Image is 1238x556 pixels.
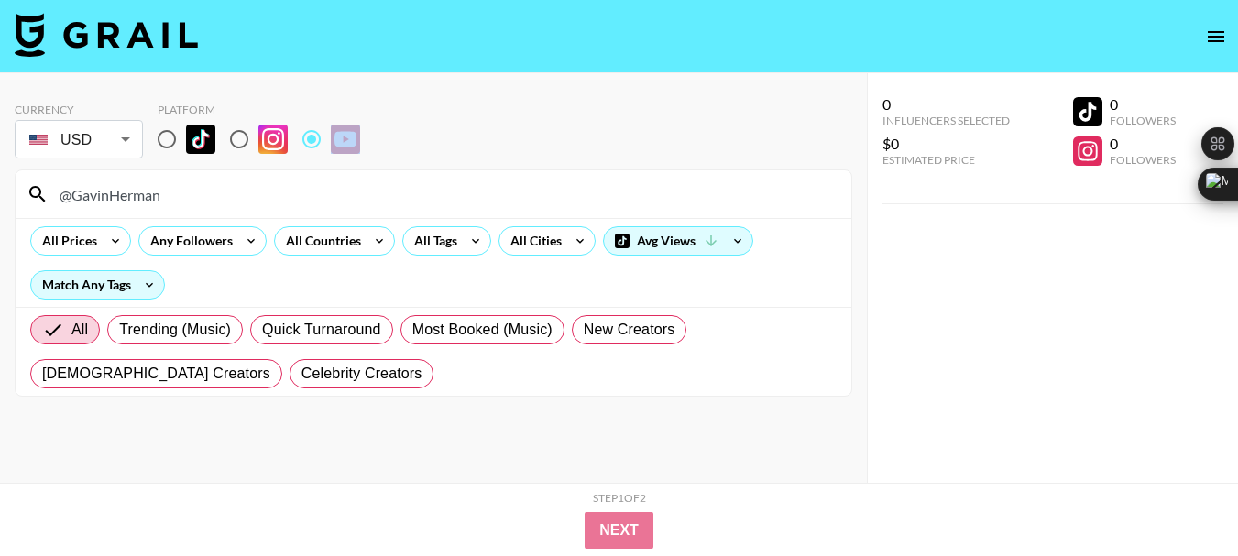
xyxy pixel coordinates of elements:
div: 0 [1110,135,1176,153]
div: Match Any Tags [31,271,164,299]
img: Grail Talent [15,13,198,57]
div: 0 [882,95,1010,114]
div: All Countries [275,227,365,255]
div: Any Followers [139,227,236,255]
div: Currency [15,103,143,116]
div: Step 1 of 2 [593,491,646,505]
button: Next [585,512,653,549]
div: All Cities [499,227,565,255]
span: [DEMOGRAPHIC_DATA] Creators [42,363,270,385]
img: Instagram [258,125,288,154]
span: New Creators [584,319,675,341]
div: Influencers Selected [882,114,1010,127]
input: Search by User Name [49,180,840,209]
div: Estimated Price [882,153,1010,167]
div: All Tags [403,227,461,255]
span: Trending (Music) [119,319,231,341]
img: YouTube [331,125,360,154]
div: All Prices [31,227,101,255]
iframe: Drift Widget Chat Controller [1146,464,1216,534]
div: 0 [1110,95,1176,114]
div: Followers [1110,114,1176,127]
button: open drawer [1198,18,1234,55]
div: Platform [158,103,375,116]
div: Avg Views [604,227,752,255]
span: Quick Turnaround [262,319,381,341]
div: USD [18,124,139,156]
span: Celebrity Creators [301,363,422,385]
div: $0 [882,135,1010,153]
div: Followers [1110,153,1176,167]
img: TikTok [186,125,215,154]
span: All [71,319,88,341]
span: Most Booked (Music) [412,319,553,341]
